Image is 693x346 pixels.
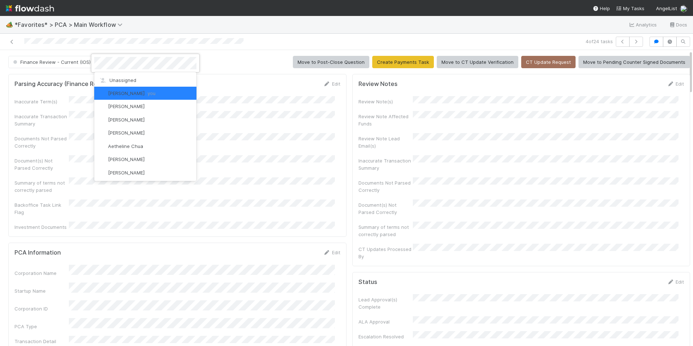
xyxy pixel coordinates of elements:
img: avatar_103f69d0-f655-4f4f-bc28-f3abe7034599.png [99,143,106,150]
span: [PERSON_NAME] [108,90,155,96]
img: avatar_55a2f090-1307-4765-93b4-f04da16234ba.png [99,103,106,110]
span: [PERSON_NAME] [108,156,145,162]
span: Unassigned [99,77,136,83]
span: [PERSON_NAME] [108,117,145,123]
span: you [148,90,155,96]
img: avatar_df83acd9-d480-4d6e-a150-67f005a3ea0d.png [99,169,106,176]
span: [PERSON_NAME] [108,103,145,109]
img: avatar_adb74e0e-9f86-401c-adfc-275927e58b0b.png [99,156,106,163]
span: Aetheline Chua [108,143,143,149]
img: avatar_1d14498f-6309-4f08-8780-588779e5ce37.png [99,116,106,123]
img: avatar_55c8bf04-bdf8-4706-8388-4c62d4787457.png [99,129,106,137]
span: [PERSON_NAME] [108,170,145,176]
img: avatar_487f705b-1efa-4920-8de6-14528bcda38c.png [99,90,106,97]
span: [PERSON_NAME] [108,130,145,136]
